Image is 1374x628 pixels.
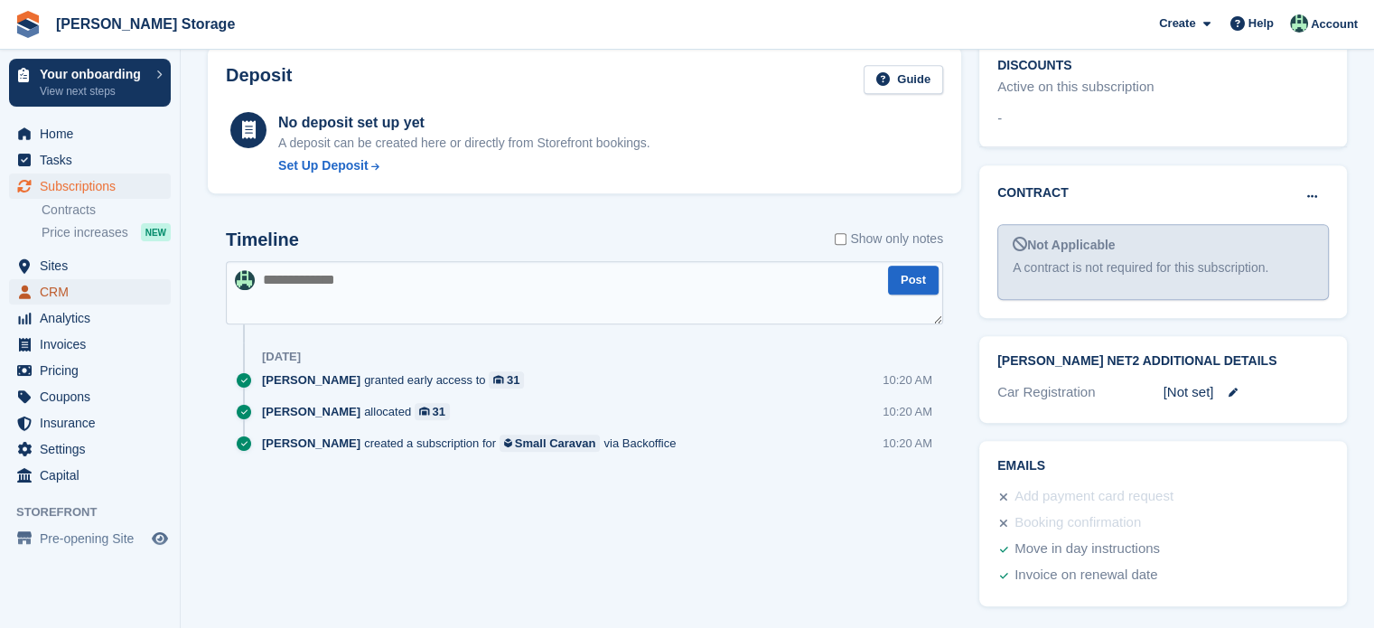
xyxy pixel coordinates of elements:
[262,435,360,452] span: [PERSON_NAME]
[40,384,148,409] span: Coupons
[1014,539,1160,560] div: Move in day instructions
[1248,14,1274,33] span: Help
[42,202,171,219] a: Contracts
[278,156,650,175] a: Set Up Deposit
[40,253,148,278] span: Sites
[9,173,171,199] a: menu
[14,11,42,38] img: stora-icon-8386f47178a22dfd0bd8f6a31ec36ba5ce8667c1dd55bd0f319d3a0aa187defe.svg
[40,436,148,462] span: Settings
[1013,236,1313,255] div: Not Applicable
[1014,486,1173,508] div: Add payment card request
[40,83,147,99] p: View next steps
[9,436,171,462] a: menu
[883,371,932,389] div: 10:20 AM
[9,279,171,305] a: menu
[42,222,171,242] a: Price increases NEW
[835,230,846,248] input: Show only notes
[40,121,148,146] span: Home
[9,410,171,436] a: menu
[515,435,596,452] div: Small Caravan
[141,223,171,241] div: NEW
[9,147,171,173] a: menu
[226,230,299,250] h2: Timeline
[1014,565,1157,586] div: Invoice on renewal date
[9,59,171,107] a: Your onboarding View next steps
[9,358,171,383] a: menu
[1014,512,1141,534] div: Booking confirmation
[262,403,459,420] div: allocated
[9,463,171,488] a: menu
[40,526,148,551] span: Pre-opening Site
[883,435,932,452] div: 10:20 AM
[16,503,180,521] span: Storefront
[9,332,171,357] a: menu
[1311,15,1358,33] span: Account
[507,371,519,389] div: 31
[262,403,360,420] span: [PERSON_NAME]
[1159,14,1195,33] span: Create
[9,384,171,409] a: menu
[40,358,148,383] span: Pricing
[40,332,148,357] span: Invoices
[433,403,445,420] div: 31
[835,230,943,248] label: Show only notes
[40,68,147,80] p: Your onboarding
[40,463,148,488] span: Capital
[40,147,148,173] span: Tasks
[997,59,1329,73] h2: Discounts
[9,305,171,331] a: menu
[42,224,128,241] span: Price increases
[997,183,1069,202] h2: Contract
[262,371,360,389] span: [PERSON_NAME]
[149,528,171,549] a: Preview store
[9,253,171,278] a: menu
[262,435,685,452] div: created a subscription for via Backoffice
[9,526,171,551] a: menu
[489,371,524,389] a: 31
[226,65,292,95] h2: Deposit
[997,108,1002,129] span: -
[997,77,1154,98] div: Active on this subscription
[997,354,1329,369] h2: [PERSON_NAME] Net2 Additional Details
[883,403,932,420] div: 10:20 AM
[40,305,148,331] span: Analytics
[278,156,369,175] div: Set Up Deposit
[415,403,450,420] a: 31
[1164,382,1330,403] div: [Not set]
[40,410,148,436] span: Insurance
[500,435,600,452] a: Small Caravan
[997,382,1164,403] div: Car Registration
[262,350,301,364] div: [DATE]
[262,371,533,389] div: granted early access to
[40,279,148,305] span: CRM
[49,9,242,39] a: [PERSON_NAME] Storage
[1013,258,1313,277] div: A contract is not required for this subscription.
[888,266,939,295] button: Post
[278,134,650,153] p: A deposit can be created here or directly from Storefront bookings.
[864,65,943,95] a: Guide
[997,459,1329,473] h2: Emails
[9,121,171,146] a: menu
[1290,14,1308,33] img: Nicholas Pain
[278,112,650,134] div: No deposit set up yet
[235,270,255,290] img: Nicholas Pain
[40,173,148,199] span: Subscriptions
